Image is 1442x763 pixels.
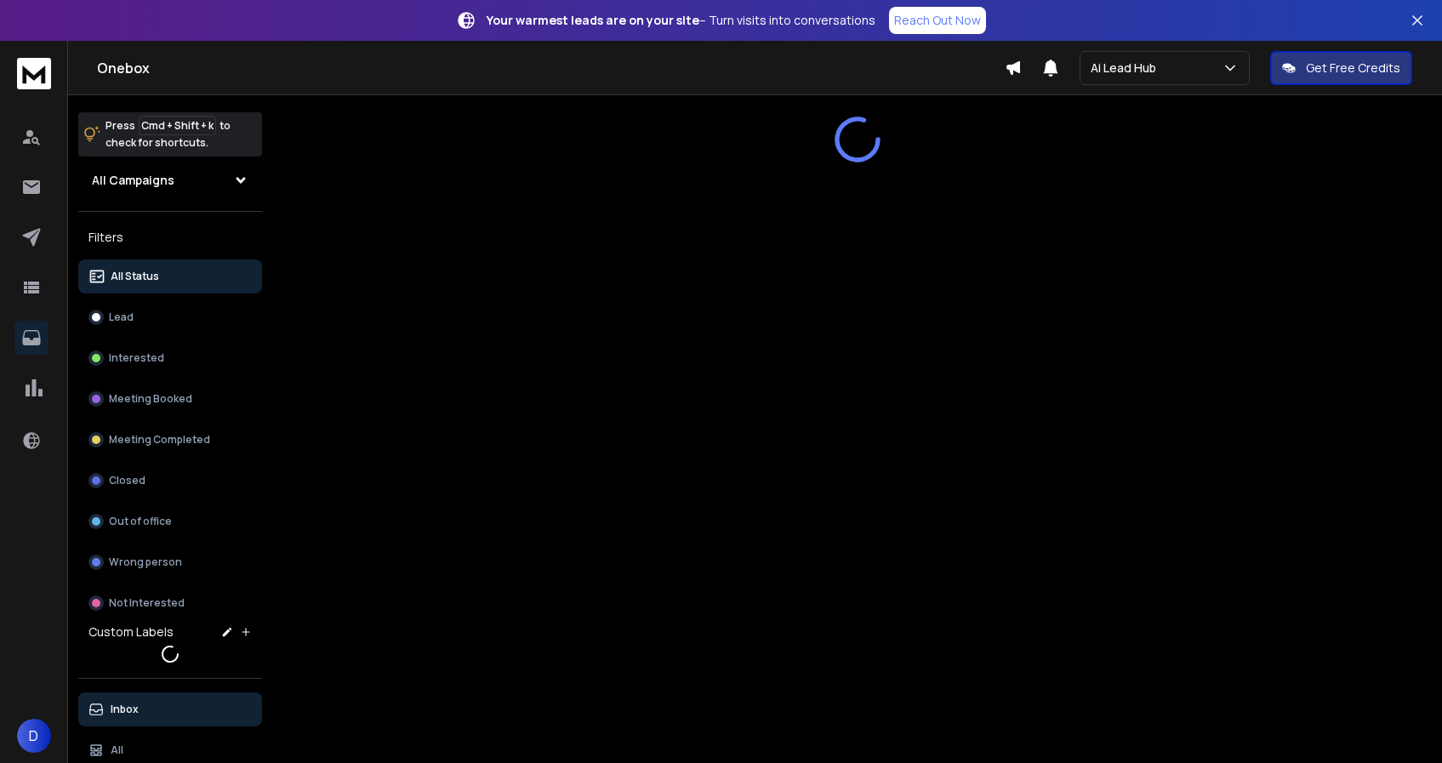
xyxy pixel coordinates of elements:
button: Meeting Booked [78,382,262,416]
h1: Onebox [97,58,1005,78]
button: Not Interested [78,586,262,620]
button: All Campaigns [78,163,262,197]
span: Cmd + Shift + k [139,116,216,135]
button: All Status [78,259,262,293]
strong: Your warmest leads are on your site [487,12,699,28]
p: Ai Lead Hub [1091,60,1163,77]
p: Meeting Booked [109,392,192,406]
p: Meeting Completed [109,433,210,447]
button: Out of office [78,504,262,538]
button: Meeting Completed [78,423,262,457]
p: All Status [111,270,159,283]
a: Reach Out Now [889,7,986,34]
p: Not Interested [109,596,185,610]
button: Inbox [78,692,262,726]
button: Interested [78,341,262,375]
h1: All Campaigns [92,172,174,189]
h3: Filters [78,225,262,249]
p: Get Free Credits [1306,60,1400,77]
p: Press to check for shortcuts. [105,117,231,151]
h3: Custom Labels [88,623,174,641]
p: Wrong person [109,555,182,569]
p: – Turn visits into conversations [487,12,875,29]
p: Inbox [111,703,139,716]
p: Reach Out Now [894,12,981,29]
button: Lead [78,300,262,334]
p: All [111,743,123,757]
p: Out of office [109,515,172,528]
p: Interested [109,351,164,365]
p: Closed [109,474,145,487]
button: Get Free Credits [1270,51,1412,85]
img: logo [17,58,51,89]
button: D [17,719,51,753]
button: Closed [78,464,262,498]
button: Wrong person [78,545,262,579]
p: Lead [109,310,134,324]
